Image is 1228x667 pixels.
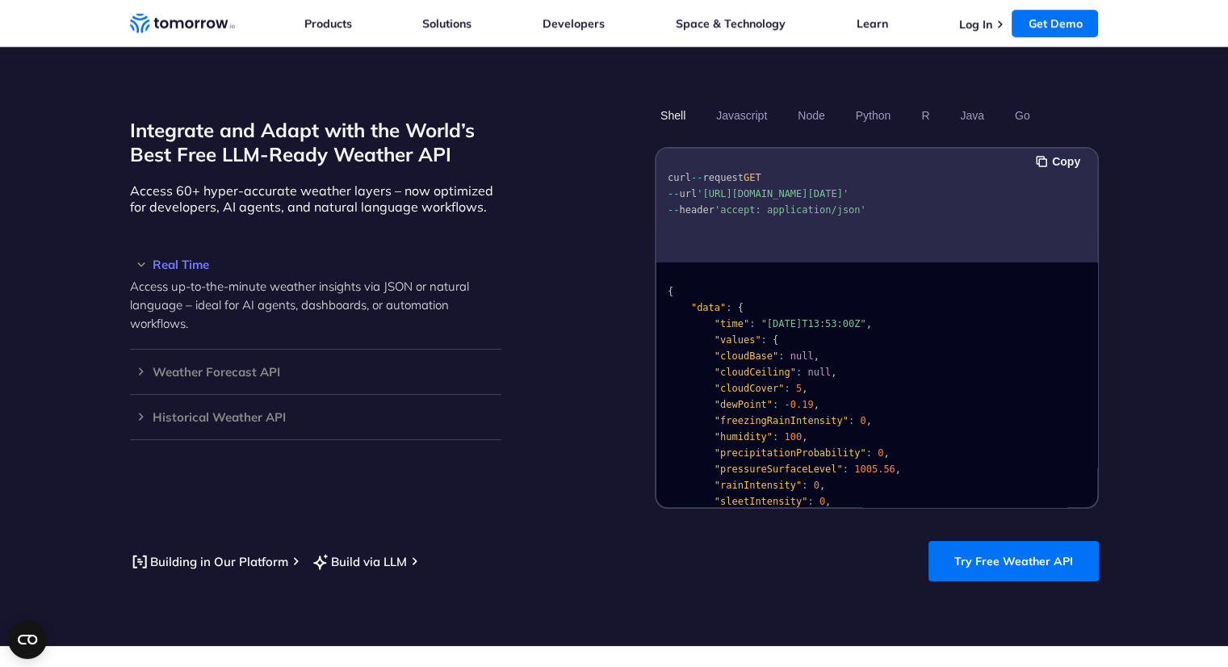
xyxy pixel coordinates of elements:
[865,415,871,426] span: ,
[690,302,725,313] span: "data"
[710,102,773,129] button: Javascript
[422,16,472,31] a: Solutions
[761,318,865,329] span: "[DATE]T13:53:00Z"
[714,334,761,346] span: "values"
[860,415,865,426] span: 0
[543,16,605,31] a: Developers
[792,102,830,129] button: Node
[1036,153,1085,170] button: Copy
[802,431,807,443] span: ,
[854,464,895,475] span: 1005.56
[697,188,849,199] span: '[URL][DOMAIN_NAME][DATE]'
[795,383,801,394] span: 5
[726,302,731,313] span: :
[848,415,853,426] span: :
[679,188,697,199] span: url
[802,480,807,491] span: :
[761,334,766,346] span: :
[795,367,801,378] span: :
[737,302,743,313] span: {
[130,277,501,333] p: Access up-to-the-minute weather insights via JSON or natural language – ideal for AI agents, dash...
[825,496,831,507] span: ,
[714,350,777,362] span: "cloudBase"
[813,480,819,491] span: 0
[714,204,865,216] span: 'accept: application/json'
[714,383,784,394] span: "cloudCover"
[831,367,836,378] span: ,
[790,350,813,362] span: null
[668,286,673,297] span: {
[857,16,888,31] a: Learn
[676,16,786,31] a: Space & Technology
[679,204,714,216] span: header
[813,350,819,362] span: ,
[714,431,772,443] span: "humidity"
[807,496,813,507] span: :
[130,411,501,423] h3: Historical Weather API
[773,399,778,410] span: :
[702,172,744,183] span: request
[819,480,824,491] span: ,
[130,182,501,215] p: Access 60+ hyper-accurate weather layers – now optimized for developers, AI agents, and natural l...
[690,172,702,183] span: --
[849,102,896,129] button: Python
[714,480,801,491] span: "rainIntensity"
[819,496,824,507] span: 0
[773,431,778,443] span: :
[130,552,288,572] a: Building in Our Platform
[865,318,871,329] span: ,
[668,204,679,216] span: --
[958,17,991,31] a: Log In
[130,258,501,271] h3: Real Time
[304,16,352,31] a: Products
[714,367,795,378] span: "cloudCeiling"
[743,172,761,183] span: GET
[784,383,790,394] span: :
[311,552,407,572] a: Build via LLM
[807,367,831,378] span: null
[714,399,772,410] span: "dewPoint"
[714,415,848,426] span: "freezingRainIntensity"
[928,541,1099,581] a: Try Free Weather API
[714,464,842,475] span: "pressureSurfaceLevel"
[130,366,501,378] h3: Weather Forecast API
[668,172,691,183] span: curl
[865,447,871,459] span: :
[916,102,935,129] button: R
[773,334,778,346] span: {
[878,447,883,459] span: 0
[883,447,889,459] span: ,
[784,431,802,443] span: 100
[130,118,501,166] h2: Integrate and Adapt with the World’s Best Free LLM-Ready Weather API
[8,620,47,659] button: Open CMP widget
[714,318,748,329] span: "time"
[895,464,900,475] span: ,
[842,464,848,475] span: :
[714,496,807,507] span: "sleetIntensity"
[1012,10,1098,37] a: Get Demo
[1008,102,1035,129] button: Go
[802,383,807,394] span: ,
[714,447,865,459] span: "precipitationProbability"
[954,102,990,129] button: Java
[778,350,784,362] span: :
[749,318,755,329] span: :
[655,102,691,129] button: Shell
[813,399,819,410] span: ,
[130,11,235,36] a: Home link
[790,399,813,410] span: 0.19
[668,188,679,199] span: --
[784,399,790,410] span: -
